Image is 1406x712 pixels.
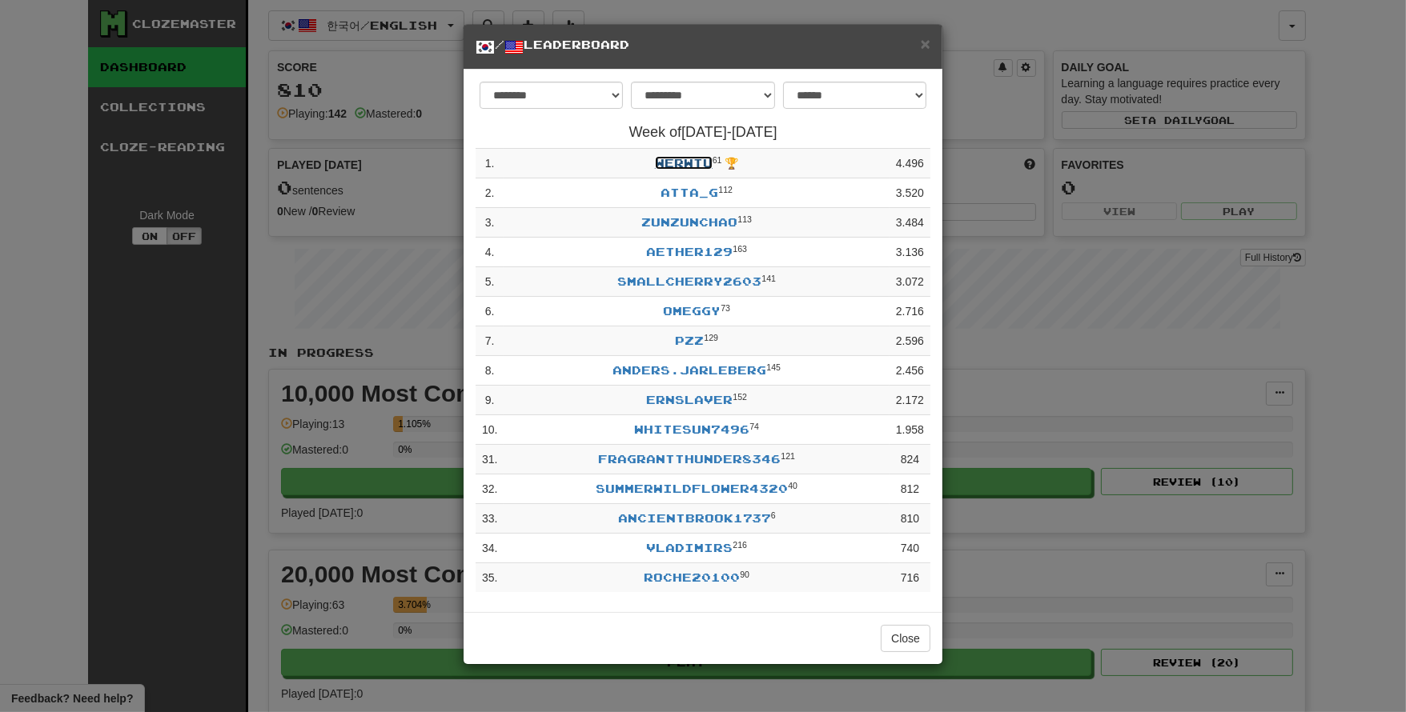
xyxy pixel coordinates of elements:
[890,474,930,504] td: 812
[890,178,930,208] td: 3.520
[596,482,788,495] a: SummerWildflower4320
[476,297,504,326] td: 6 .
[476,415,504,445] td: 10 .
[881,625,930,652] button: Close
[733,540,747,550] sup: Level 216
[476,178,504,208] td: 2 .
[663,304,721,318] a: omeggy
[476,445,504,474] td: 31 .
[476,326,504,356] td: 7 .
[661,186,718,199] a: atta_g
[476,563,504,593] td: 35 .
[634,422,749,436] a: WhiteSun7496
[890,149,930,178] td: 4.496
[733,392,747,402] sup: Level 152
[713,155,722,165] sup: Level 61
[476,534,504,563] td: 34 .
[476,504,504,534] td: 33 .
[675,334,704,347] a: Pzz
[613,363,766,377] a: anders.jarleberg
[890,534,930,563] td: 740
[646,245,733,258] a: aether129
[476,37,930,57] h5: / Leaderboard
[644,570,740,584] a: roche20100
[890,386,930,415] td: 2.172
[476,386,504,415] td: 9 .
[476,267,504,297] td: 5 .
[721,303,730,313] sup: Level 73
[718,185,733,194] sup: Level 112
[641,215,737,229] a: ZunZunChao
[733,244,747,254] sup: Level 163
[617,274,761,288] a: SmallCherry2603
[890,208,930,238] td: 3.484
[704,333,718,342] sup: Level 129
[740,570,749,579] sup: Level 90
[476,149,504,178] td: 1 .
[655,156,713,170] a: werwtu
[921,35,930,52] button: Close
[725,157,739,170] span: 🏆
[476,474,504,504] td: 32 .
[890,356,930,386] td: 2.456
[890,445,930,474] td: 824
[476,356,504,386] td: 8 .
[788,481,797,490] sup: Level 40
[476,238,504,267] td: 4 .
[646,393,733,406] a: Ernslaver
[890,326,930,356] td: 2.596
[761,274,776,283] sup: Level 141
[890,267,930,297] td: 3.072
[476,208,504,238] td: 3 .
[890,415,930,445] td: 1.958
[618,511,771,525] a: AncientBrook1737
[890,563,930,593] td: 716
[476,125,930,141] h4: Week of [DATE] - [DATE]
[766,362,781,372] sup: Level 145
[890,504,930,534] td: 810
[890,238,930,267] td: 3.136
[921,34,930,53] span: ×
[646,541,733,554] a: VladimirS
[598,452,781,466] a: FragrantThunder8346
[749,422,759,431] sup: Level 74
[771,510,776,520] sup: Level 6
[737,214,752,224] sup: Level 113
[781,451,795,461] sup: Level 121
[890,297,930,326] td: 2.716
